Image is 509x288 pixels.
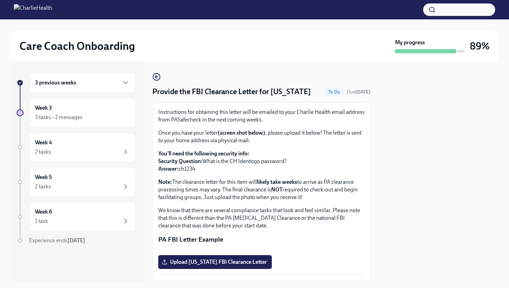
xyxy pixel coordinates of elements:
[347,89,370,95] span: September 24th, 2025 10:00
[158,158,203,164] strong: Security Question:
[19,39,135,53] h2: Care Coach Onboarding
[14,4,52,15] img: CharlieHealth
[17,168,136,197] a: Week 52 tasks
[271,186,283,193] strong: NOT
[158,129,365,144] p: Once you have your letter , please upload it below! The letter is sent to your home address via p...
[158,150,365,173] p: What is the CH Identogo password? ch1234
[35,148,51,156] div: 2 tasks
[35,79,76,87] h6: 3 previous weeks
[35,114,82,121] div: 3 tasks • 2 messages
[355,89,370,95] strong: [DATE]
[158,178,365,201] p: The clearance letter for this item will to arrive as PA clearance processing times may vary. The ...
[152,87,311,97] h4: Provide the FBI Clearance Letter for [US_STATE]
[17,202,136,231] a: Week 61 task
[218,129,265,136] strong: (screen shot below)
[158,255,272,269] label: Upload [US_STATE] FBI Clearance Letter
[35,139,52,146] h6: Week 4
[35,104,52,112] h6: Week 3
[17,98,136,127] a: Week 33 tasks • 2 messages
[35,217,48,225] div: 1 task
[158,165,179,172] strong: Answer:
[324,89,344,94] span: To Do
[35,208,52,216] h6: Week 6
[347,89,370,95] span: Due
[68,237,85,244] strong: [DATE]
[395,39,425,46] strong: My progress
[29,237,85,244] span: Experience ends
[35,173,52,181] h6: Week 5
[158,207,365,229] p: We know that there are several compliance tasks that look and feel similar. Please note that this...
[158,179,172,185] strong: Note:
[163,259,267,265] span: Upload [US_STATE] FBI Clearance Letter
[29,73,136,93] div: 3 previous weeks
[17,133,136,162] a: Week 42 tasks
[470,40,490,52] h3: 89%
[158,235,365,244] p: PA FBI Letter Example
[158,108,365,124] p: Instructions for obtaining this letter will be emailed to your Charlie Health email address from ...
[257,179,297,185] strong: likely take weeks
[35,183,51,190] div: 2 tasks
[158,150,249,157] strong: You'll need the following security info:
